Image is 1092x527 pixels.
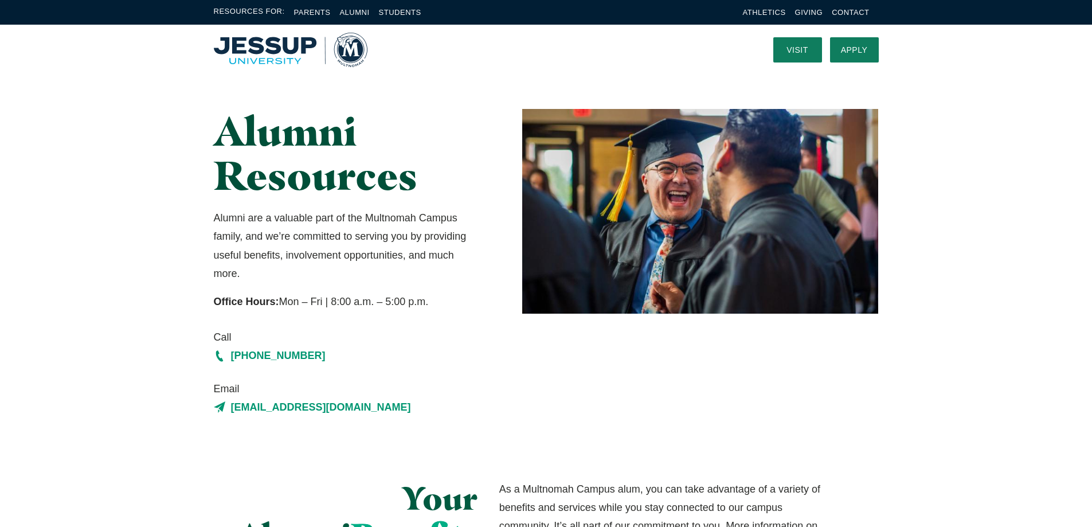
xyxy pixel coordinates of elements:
[214,6,285,19] span: Resources For:
[339,8,369,17] a: Alumni
[214,33,367,67] img: Multnomah University Logo
[830,37,879,63] a: Apply
[214,398,478,416] a: [EMAIL_ADDRESS][DOMAIN_NAME]
[214,209,478,283] p: Alumni are a valuable part of the Multnomah Campus family, and we’re committed to serving you by ...
[214,109,478,197] h1: Alumni Resources
[795,8,823,17] a: Giving
[214,296,279,307] strong: Office Hours:
[832,8,869,17] a: Contact
[522,109,878,314] img: Two Graduates Laughing
[214,380,478,398] span: Email
[379,8,421,17] a: Students
[743,8,786,17] a: Athletics
[294,8,331,17] a: Parents
[773,37,822,63] a: Visit
[214,346,478,365] a: [PHONE_NUMBER]
[214,33,367,67] a: Home
[214,328,478,346] span: Call
[214,292,478,311] p: Mon – Fri | 8:00 a.m. – 5:00 p.m.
